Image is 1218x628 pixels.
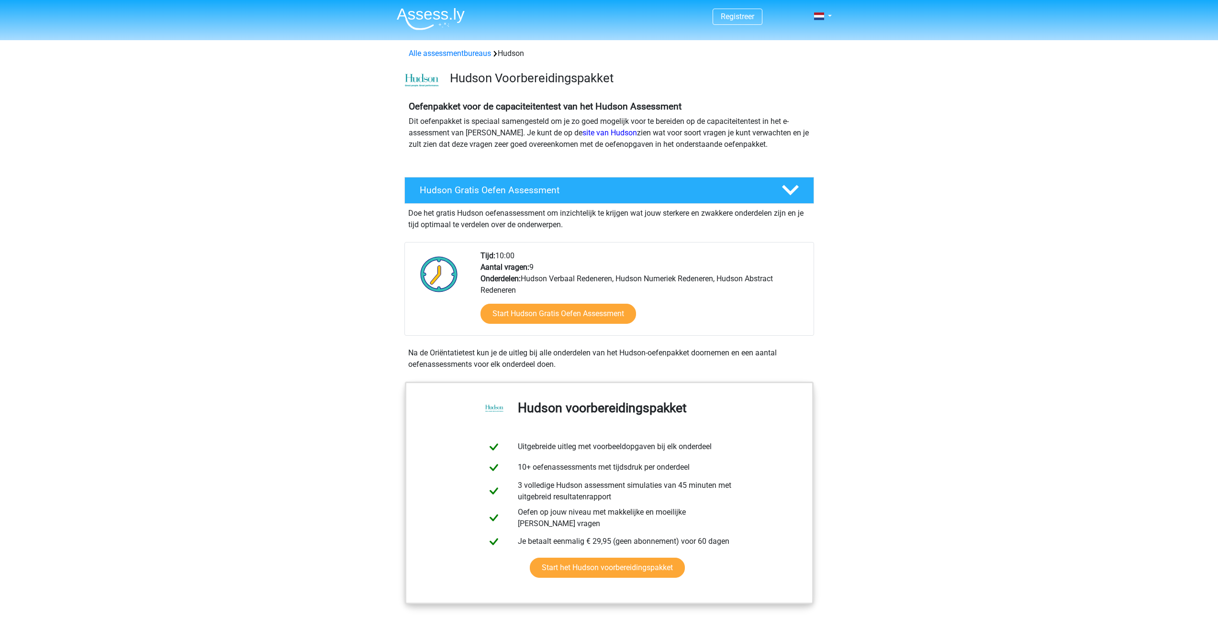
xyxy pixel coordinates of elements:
[409,116,810,150] p: Dit oefenpakket is speciaal samengesteld om je zo goed mogelijk voor te bereiden op de capaciteit...
[473,250,813,335] div: 10:00 9 Hudson Verbaal Redeneren, Hudson Numeriek Redeneren, Hudson Abstract Redeneren
[405,74,439,87] img: cefd0e47479f4eb8e8c001c0d358d5812e054fa8.png
[409,49,491,58] a: Alle assessmentbureaus
[420,185,766,196] h4: Hudson Gratis Oefen Assessment
[721,12,754,21] a: Registreer
[480,274,521,283] b: Onderdelen:
[405,48,814,59] div: Hudson
[397,8,465,30] img: Assessly
[582,128,637,137] a: site van Hudson
[404,204,814,231] div: Doe het gratis Hudson oefenassessment om inzichtelijk te krijgen wat jouw sterkere en zwakkere on...
[415,250,463,298] img: Klok
[480,304,636,324] a: Start Hudson Gratis Oefen Assessment
[530,558,685,578] a: Start het Hudson voorbereidingspakket
[450,71,806,86] h3: Hudson Voorbereidingspakket
[480,263,529,272] b: Aantal vragen:
[401,177,818,204] a: Hudson Gratis Oefen Assessment
[409,101,682,112] b: Oefenpakket voor de capaciteitentest van het Hudson Assessment
[480,251,495,260] b: Tijd:
[404,347,814,370] div: Na de Oriëntatietest kun je de uitleg bij alle onderdelen van het Hudson-oefenpakket doornemen en...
